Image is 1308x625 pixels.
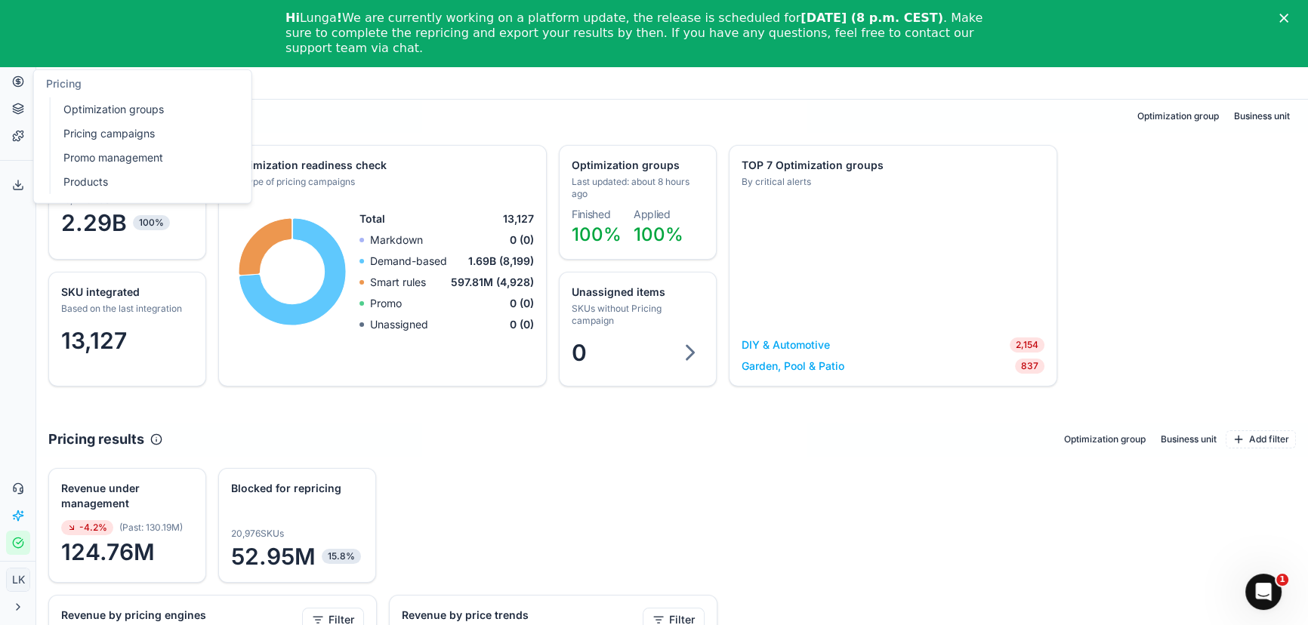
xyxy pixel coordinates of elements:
a: Promo management [57,147,233,168]
button: Business unit [1155,430,1223,448]
p: Smart rules [370,275,426,290]
span: 837 [1015,359,1044,374]
span: 2,154 [1010,337,1044,353]
div: Revenue by pricing engines [61,608,299,623]
span: ( Past : 130.19M ) [119,522,183,534]
div: Revenue by price trends [402,608,640,623]
p: Markdown [370,232,423,248]
div: Revenue under management [61,481,190,511]
a: Products [57,171,233,192]
div: Lunga We are currently working on a platform update, the release is scheduled for . Make sure to ... [285,11,998,56]
span: 52.95M [231,543,363,570]
a: Optimization groups [57,99,233,120]
button: LK [6,568,30,592]
span: 124.76M [61,538,193,565]
h2: Pricing results [48,429,144,450]
div: Optimization groups [572,158,701,173]
div: Optimization readiness check [231,158,531,173]
span: 597.81M (4,928) [451,275,534,290]
span: 2.29B [61,209,193,236]
div: Blocked for repricing [231,481,360,496]
span: Total [359,211,385,226]
a: Garden, Pool & Patio [742,359,844,374]
div: Close [1279,14,1294,23]
span: 0 (0) [510,232,534,248]
button: Add filter [1226,430,1296,448]
div: SKUs without Pricing campaign [572,303,701,327]
div: By critical alerts [742,176,1041,188]
span: LK [7,568,29,591]
span: 15.8% [322,549,361,564]
span: 20,976 SKUs [231,528,284,540]
iframe: Intercom live chat [1245,574,1282,610]
a: DIY & Automotive [742,337,830,353]
b: [DATE] (8 p.m. CEST) [801,11,943,25]
span: 13,127 [61,327,127,354]
button: Optimization group [1131,107,1225,125]
span: 0 [572,339,587,366]
b: Hi [285,11,300,25]
div: By type of pricing campaigns [231,176,531,188]
div: Last updated: about 8 hours ago [572,176,701,200]
span: 100% [572,223,622,245]
dt: Finished [572,209,622,220]
a: Pricing campaigns [57,123,233,144]
span: 100% [634,223,683,245]
p: Demand-based [370,254,447,269]
p: Promo [370,296,402,311]
div: Unassigned items [572,285,701,300]
button: Business unit [1228,107,1296,125]
span: 1.69B (8,199) [468,254,534,269]
span: 100% [133,215,170,230]
span: 1 [1276,574,1288,586]
b: ! [337,11,342,25]
span: 0 (0) [510,317,534,332]
div: SKU integrated [61,285,190,300]
span: -4.2% [61,520,113,535]
button: Optimization group [1058,430,1152,448]
p: Unassigned [370,317,428,332]
div: TOP 7 Optimization groups [742,158,1041,173]
span: 0 (0) [510,296,534,311]
div: Based on the last integration [61,303,190,315]
span: Pricing [46,77,82,90]
span: 13,127 [503,211,534,226]
dt: Applied [634,209,683,220]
